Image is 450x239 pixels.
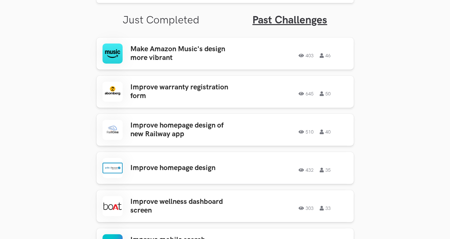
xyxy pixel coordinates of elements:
h3: Improve wellness dashboard screen [131,197,235,215]
span: 303 [299,206,314,211]
a: Improve homepage design43235 [97,152,354,184]
h3: Improve homepage design of new Railway app [131,121,235,139]
h3: Improve warranty registration form [131,83,235,101]
span: 40 [320,130,331,134]
span: 403 [299,53,314,58]
a: Improve homepage design of new Railway app51040 [97,114,354,146]
a: Past Challenges [253,14,327,27]
a: Just Completed [123,14,200,27]
a: Make Amazon Music's design more vibrant40346 [97,37,354,70]
a: Improve warranty registration form64550 [97,76,354,108]
span: 432 [299,168,314,172]
span: 46 [320,53,331,58]
ul: Tabs Interface [97,3,354,27]
a: Improve wellness dashboard screen30333 [97,190,354,222]
h3: Make Amazon Music's design more vibrant [131,45,235,63]
span: 50 [320,91,331,96]
span: 645 [299,91,314,96]
span: 33 [320,206,331,211]
span: 35 [320,168,331,172]
span: 510 [299,130,314,134]
h3: Improve homepage design [131,164,235,172]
